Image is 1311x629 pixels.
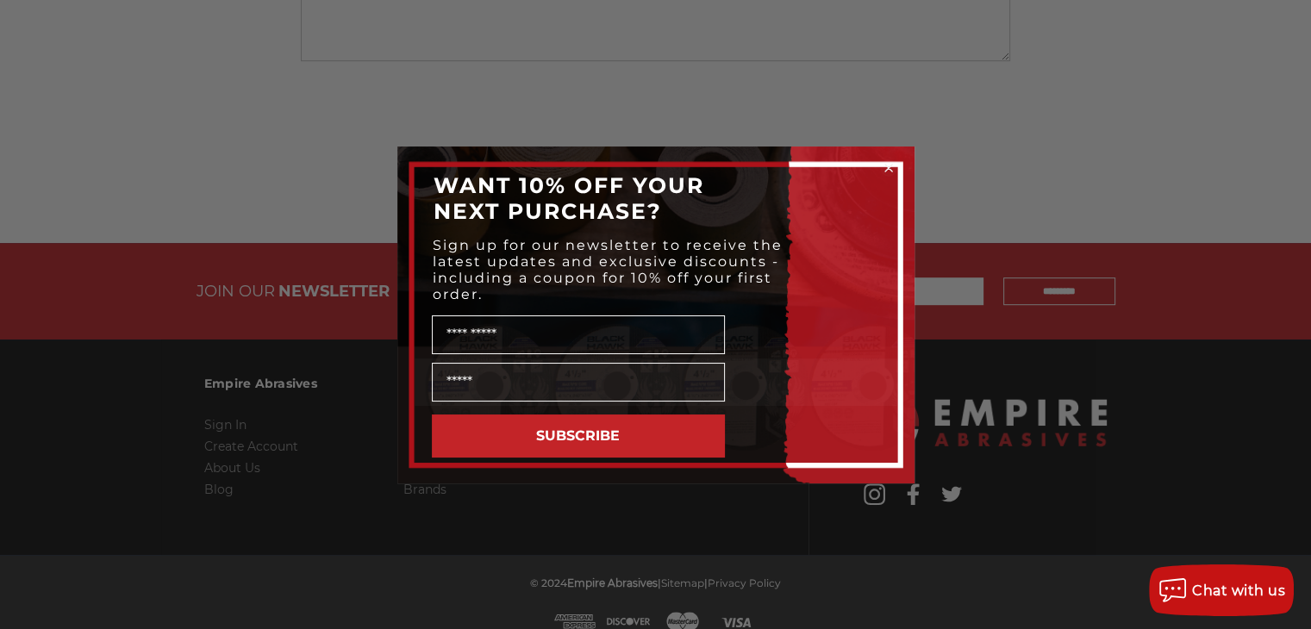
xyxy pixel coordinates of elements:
input: Email [432,363,725,402]
button: Chat with us [1149,564,1294,616]
span: Chat with us [1192,582,1285,599]
span: WANT 10% OFF YOUR NEXT PURCHASE? [434,172,704,224]
button: Close dialog [880,159,897,177]
button: SUBSCRIBE [432,414,725,458]
span: Sign up for our newsletter to receive the latest updates and exclusive discounts - including a co... [433,237,783,302]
